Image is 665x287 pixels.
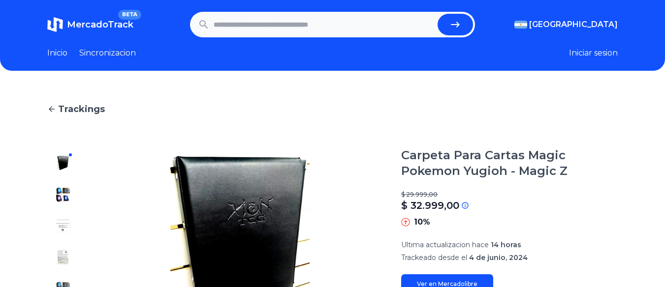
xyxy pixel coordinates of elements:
span: Ultima actualizacion hace [401,240,489,249]
h1: Carpeta Para Cartas Magic Pokemon Yugioh - Magic Z [401,147,618,179]
span: 4 de junio, 2024 [469,253,528,262]
p: 10% [414,216,430,228]
span: BETA [118,10,141,20]
a: Trackings [47,102,618,116]
img: Carpeta Para Cartas Magic Pokemon Yugioh - Magic Z [55,218,71,234]
a: MercadoTrackBETA [47,17,133,32]
span: MercadoTrack [67,19,133,30]
img: Argentina [514,21,527,29]
a: Sincronizacion [79,47,136,59]
a: Inicio [47,47,67,59]
img: Carpeta Para Cartas Magic Pokemon Yugioh - Magic Z [55,155,71,171]
span: [GEOGRAPHIC_DATA] [529,19,618,30]
span: 14 horas [491,240,521,249]
img: MercadoTrack [47,17,63,32]
img: Carpeta Para Cartas Magic Pokemon Yugioh - Magic Z [55,250,71,265]
span: Trackeado desde el [401,253,467,262]
p: $ 32.999,00 [401,199,459,212]
button: Iniciar sesion [569,47,618,59]
p: $ 29.999,00 [401,191,618,199]
img: Carpeta Para Cartas Magic Pokemon Yugioh - Magic Z [55,187,71,202]
span: Trackings [58,102,105,116]
button: [GEOGRAPHIC_DATA] [514,19,618,30]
